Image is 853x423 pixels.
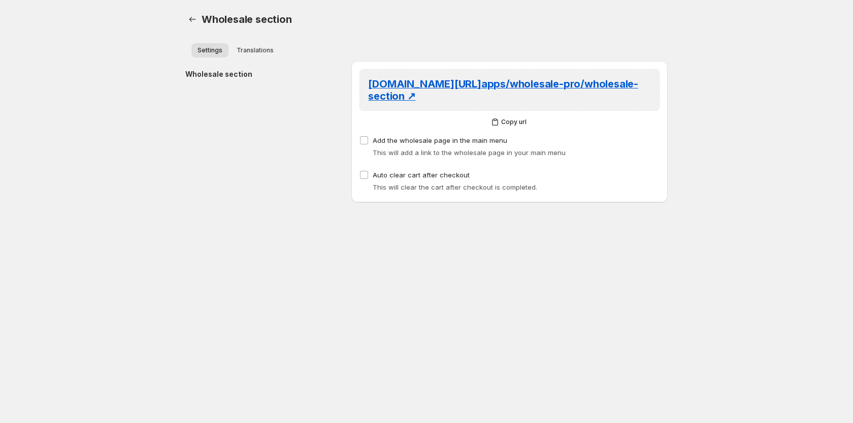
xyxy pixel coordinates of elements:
span: Copy url [501,118,527,126]
span: Add the wholesale page in the main menu [373,136,507,144]
span: Settings [198,46,222,54]
span: Wholesale section [202,13,292,25]
span: [DOMAIN_NAME][URL] apps/wholesale-pro/wholesale-section ↗ [368,78,638,102]
span: This will add a link to the wholesale page in your main menu [373,148,566,157]
a: [DOMAIN_NAME][URL]apps/wholesale-pro/wholesale-section ↗ [368,78,651,102]
button: Copy url [359,115,660,129]
span: This will clear the cart after checkout is completed. [373,183,537,191]
span: Translations [237,46,274,54]
h2: Wholesale section [185,69,335,79]
span: Auto clear cart after checkout [373,171,470,179]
